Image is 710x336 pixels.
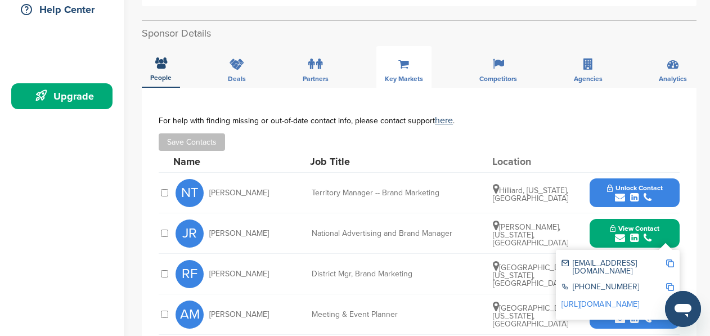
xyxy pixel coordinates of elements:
[176,219,204,248] span: JR
[209,230,269,238] span: [PERSON_NAME]
[312,311,480,319] div: Meeting & Event Planner
[665,291,701,327] iframe: Button to launch messaging window
[11,83,113,109] a: Upgrade
[610,225,659,232] span: View Contact
[666,259,674,267] img: Copy
[209,270,269,278] span: [PERSON_NAME]
[493,263,576,288] span: [GEOGRAPHIC_DATA], [US_STATE], [GEOGRAPHIC_DATA]
[176,179,204,207] span: NT
[159,116,680,125] div: For help with finding missing or out-of-date contact info, please contact support .
[150,74,172,81] span: People
[607,184,663,192] span: Unlock Contact
[493,186,568,203] span: Hilliard, [US_STATE], [GEOGRAPHIC_DATA]
[561,299,639,309] a: [URL][DOMAIN_NAME]
[176,260,204,288] span: RF
[666,283,674,291] img: Copy
[594,176,676,210] button: Unlock Contact
[159,133,225,151] button: Save Contacts
[209,311,269,319] span: [PERSON_NAME]
[561,283,666,293] div: [PHONE_NUMBER]
[312,189,480,197] div: Territory Manager -- Brand Marketing
[310,156,479,167] div: Job Title
[574,75,603,82] span: Agencies
[492,156,577,167] div: Location
[142,26,696,41] h2: Sponsor Details
[561,259,666,275] div: [EMAIL_ADDRESS][DOMAIN_NAME]
[312,230,480,238] div: National Advertising and Brand Manager
[17,86,113,106] div: Upgrade
[435,115,453,126] a: here
[493,303,576,329] span: [GEOGRAPHIC_DATA], [US_STATE], [GEOGRAPHIC_DATA]
[493,222,568,248] span: [PERSON_NAME], [US_STATE], [GEOGRAPHIC_DATA]
[228,75,246,82] span: Deals
[209,189,269,197] span: [PERSON_NAME]
[596,217,673,250] button: View Contact
[176,301,204,329] span: AM
[666,301,674,308] img: Copy
[479,75,517,82] span: Competitors
[303,75,329,82] span: Partners
[659,75,687,82] span: Analytics
[312,270,480,278] div: District Mgr, Brand Marketing
[173,156,297,167] div: Name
